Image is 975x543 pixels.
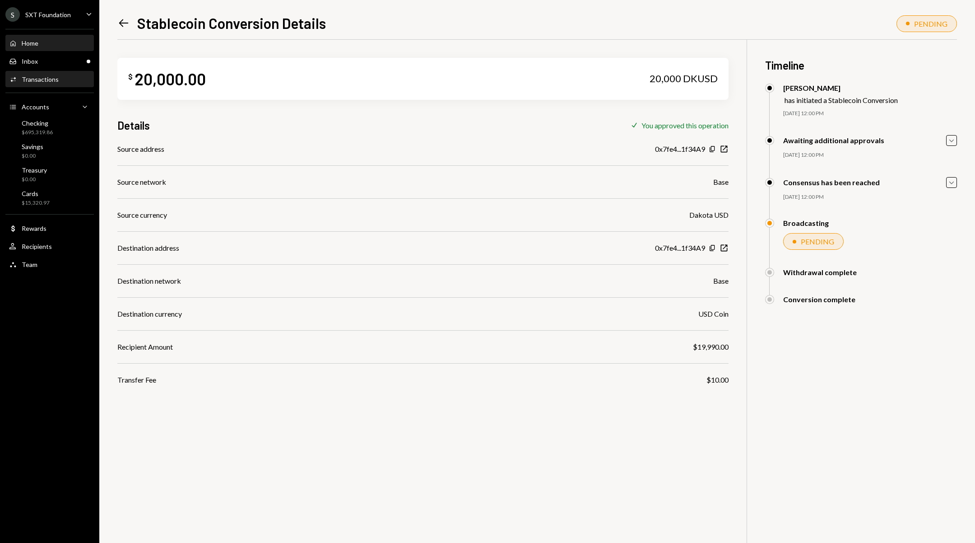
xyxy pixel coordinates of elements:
[22,176,47,183] div: $0.00
[5,71,94,87] a: Transactions
[22,243,52,250] div: Recipients
[783,84,898,92] div: [PERSON_NAME]
[783,110,957,117] div: [DATE] 12:00 PM
[5,7,20,22] div: S
[783,295,855,304] div: Conversion complete
[689,210,729,220] div: Dakota USD
[783,219,829,227] div: Broadcasting
[5,164,94,185] a: Treasury$0.00
[117,374,156,385] div: Transfer Fee
[785,96,898,104] div: has initiated a Stablecoin Conversion
[117,177,166,187] div: Source network
[5,256,94,272] a: Team
[5,187,94,209] a: Cards$15,320.97
[25,11,71,19] div: SXT Foundation
[765,58,957,73] h3: Timeline
[22,225,46,232] div: Rewards
[5,98,94,115] a: Accounts
[655,243,705,253] div: 0x7fe4...1f34A9
[22,119,53,127] div: Checking
[650,72,718,85] div: 20,000 DKUSD
[22,166,47,174] div: Treasury
[22,199,50,207] div: $15,320.97
[5,238,94,254] a: Recipients
[128,72,133,81] div: $
[914,19,947,28] div: PENDING
[135,69,206,89] div: 20,000.00
[783,268,857,276] div: Withdrawal complete
[783,193,957,201] div: [DATE] 12:00 PM
[22,39,38,47] div: Home
[22,190,50,197] div: Cards
[22,261,37,268] div: Team
[117,342,173,352] div: Recipient Amount
[117,210,167,220] div: Source currency
[706,374,729,385] div: $10.00
[713,177,729,187] div: Base
[117,118,150,133] h3: Details
[5,117,94,138] a: Checking$695,319.86
[783,151,957,159] div: [DATE] 12:00 PM
[655,144,705,154] div: 0x7fe4...1f34A9
[5,140,94,162] a: Savings$0.00
[22,152,43,160] div: $0.00
[783,136,884,145] div: Awaiting additional approvals
[698,309,729,319] div: USD Coin
[22,103,49,111] div: Accounts
[641,121,729,130] div: You approved this operation
[137,14,326,32] h1: Stablecoin Conversion Details
[801,237,834,246] div: PENDING
[5,35,94,51] a: Home
[117,243,179,253] div: Destination address
[713,276,729,286] div: Base
[22,129,53,136] div: $695,319.86
[117,276,181,286] div: Destination network
[693,342,729,352] div: $19,990.00
[5,220,94,236] a: Rewards
[22,57,38,65] div: Inbox
[22,75,59,83] div: Transactions
[22,143,43,150] div: Savings
[783,178,880,187] div: Consensus has been reached
[5,53,94,69] a: Inbox
[117,309,182,319] div: Destination currency
[117,144,164,154] div: Source address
